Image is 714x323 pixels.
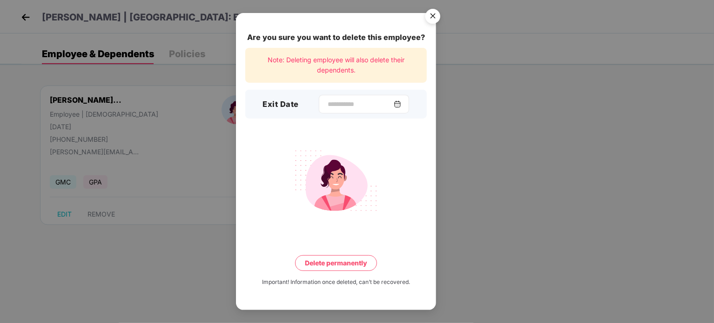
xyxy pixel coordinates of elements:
button: Delete permanently [295,255,377,271]
button: Close [420,4,445,29]
img: svg+xml;base64,PHN2ZyBpZD0iQ2FsZW5kYXItMzJ4MzIiIHhtbG5zPSJodHRwOi8vd3d3LnczLm9yZy8yMDAwL3N2ZyIgd2... [394,100,401,108]
img: svg+xml;base64,PHN2ZyB4bWxucz0iaHR0cDovL3d3dy53My5vcmcvMjAwMC9zdmciIHdpZHRoPSIyMjQiIGhlaWdodD0iMT... [284,145,388,217]
img: svg+xml;base64,PHN2ZyB4bWxucz0iaHR0cDovL3d3dy53My5vcmcvMjAwMC9zdmciIHdpZHRoPSI1NiIgaGVpZ2h0PSI1Ni... [420,5,446,31]
div: Important! Information once deleted, can’t be recovered. [262,278,410,287]
div: Note: Deleting employee will also delete their dependents. [245,48,427,83]
h3: Exit Date [263,99,299,111]
div: Are you sure you want to delete this employee? [245,32,427,43]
